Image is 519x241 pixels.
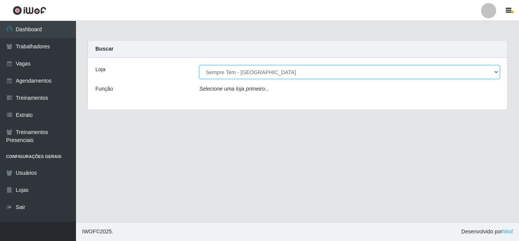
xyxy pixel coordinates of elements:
[502,228,513,235] a: iWof
[95,46,113,52] strong: Buscar
[13,6,46,15] img: CoreUI Logo
[199,86,269,92] i: Selecione uma loja primeiro...
[95,65,105,73] label: Loja
[82,228,113,236] span: © 2025 .
[461,228,513,236] span: Desenvolvido por
[82,228,96,235] span: IWOF
[95,85,113,93] label: Função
